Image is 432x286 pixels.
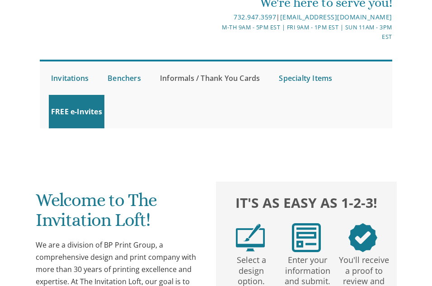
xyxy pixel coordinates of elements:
a: FREE e-Invites [49,95,104,128]
a: Specialty Items [277,61,334,95]
h1: Welcome to The Invitation Loft! [36,190,205,237]
a: 732.947.3597 [234,13,276,21]
div: | [216,12,392,23]
a: Benchers [105,61,143,95]
h2: It's as easy as 1-2-3! [222,194,391,212]
img: step1.png [236,223,265,252]
a: Invitations [49,61,91,95]
a: Informals / Thank You Cards [158,61,262,95]
img: step3.png [348,223,377,252]
img: step2.png [292,223,321,252]
div: M-Th 9am - 5pm EST | Fri 9am - 1pm EST | Sun 11am - 3pm EST [216,23,392,42]
a: [EMAIL_ADDRESS][DOMAIN_NAME] [280,13,392,21]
